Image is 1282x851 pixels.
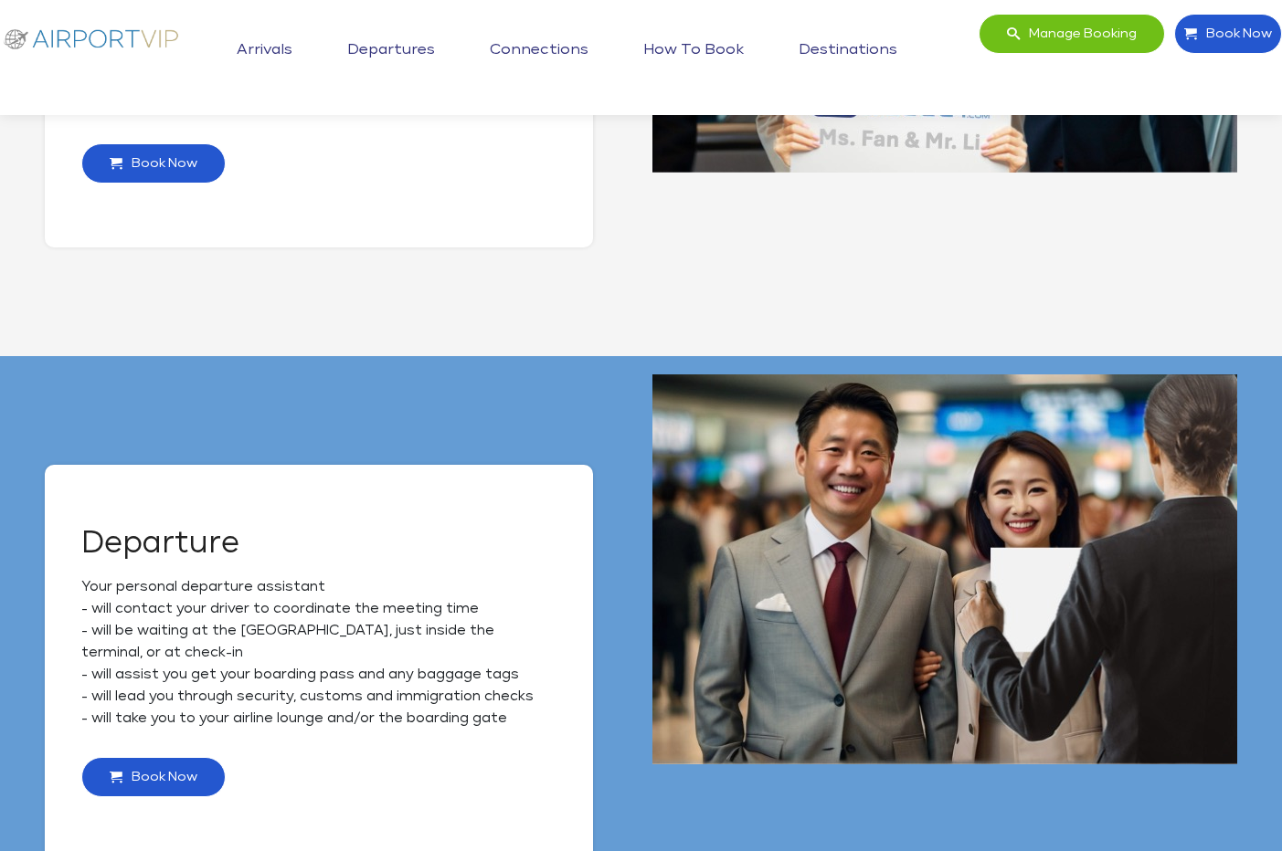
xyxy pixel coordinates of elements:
span: Book Now [122,144,197,183]
h2: Departure [81,529,556,558]
p: Your personal departure assistant - will contact your driver to coordinate the meeting time [81,576,556,620]
span: Book Now [1197,15,1272,53]
a: Connections [485,27,593,73]
a: Manage booking [979,14,1165,54]
a: Destinations [794,27,902,73]
span: Manage booking [1020,15,1137,53]
a: Book Now [81,143,226,184]
a: Departures [343,27,440,73]
a: Book Now [81,757,226,797]
a: How to book [639,27,748,73]
a: Book Now [1174,14,1282,54]
p: - will be waiting at the [GEOGRAPHIC_DATA], just inside the terminal, or at check-in - will assis... [81,620,556,730]
a: Arrivals [232,27,297,73]
span: Book Now [122,758,197,796]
